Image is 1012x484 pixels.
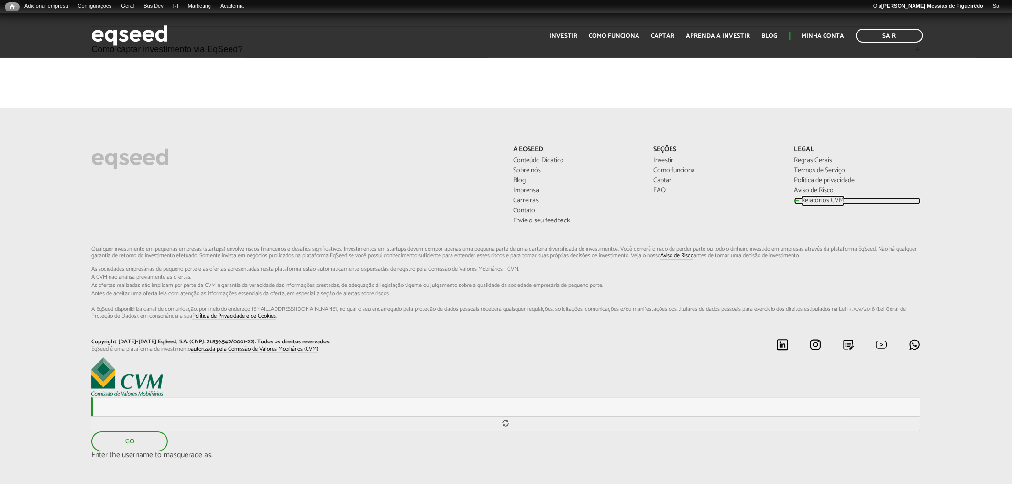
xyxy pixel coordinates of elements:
[91,146,169,172] img: EqSeed Logo
[10,3,15,10] span: Início
[876,339,888,351] img: youtube.svg
[856,29,923,43] a: Sair
[794,198,921,204] a: Relatórios CVM
[794,167,921,174] a: Termos de Serviço
[843,339,855,351] img: blog.svg
[91,357,163,396] img: EqSeed é uma plataforma de investimento autorizada pela Comissão de Valores Mobiliários (CVM)
[116,2,139,10] a: Geral
[513,157,639,164] a: Conteúdo Didático
[802,33,845,39] a: Minha conta
[91,291,920,297] span: Antes de aceitar uma oferta leia com atenção as informações essenciais da oferta, em especial...
[762,33,778,39] a: Blog
[794,187,921,194] a: Aviso de Risco
[91,23,168,48] img: EqSeed
[794,157,921,164] a: Regras Gerais
[91,246,920,319] p: Qualquer investimento em pequenas empresas (startups) envolve riscos financeiros e desafios signi...
[654,167,780,174] a: Como funciona
[91,283,920,288] span: As ofertas realizadas não implicam por parte da CVM a garantia da veracidade das informações p...
[513,198,639,204] a: Carreiras
[654,157,780,164] a: Investir
[654,177,780,184] a: Captar
[191,346,318,352] a: autorizada pela Comissão de Valores Mobiliários (CVM)
[881,3,983,9] strong: [PERSON_NAME] Messias de Figueirêdo
[91,275,920,280] span: A CVM não analisa previamente as ofertas.
[654,146,780,154] p: Seções
[909,339,921,351] img: whatsapp.svg
[513,167,639,174] a: Sobre nós
[810,339,822,351] img: instagram.svg
[513,146,639,154] p: A EqSeed
[777,339,789,351] img: linkedin.svg
[73,2,117,10] a: Configurações
[513,187,639,194] a: Imprensa
[91,346,499,352] p: EqSeed é uma plataforma de investimento
[686,33,750,39] a: Aprenda a investir
[168,2,183,10] a: RI
[513,177,639,184] a: Blog
[988,2,1007,10] a: Sair
[513,208,639,214] a: Contato
[91,431,168,451] button: Go
[91,339,499,345] p: Copyright [DATE]-[DATE] EqSeed, S.A. (CNPJ: 21.839.542/0001-22). Todos os direitos reservados.
[794,177,921,184] a: Política de privacidade
[589,33,640,39] a: Como funciona
[5,2,20,11] a: Início
[513,218,639,224] a: Envie o seu feedback
[91,451,920,459] div: Enter the username to masquerade as.
[869,2,988,10] a: Olá[PERSON_NAME] Messias de Figueirêdo
[550,33,578,39] a: Investir
[660,253,693,259] a: Aviso de Risco
[91,266,920,272] span: As sociedades empresárias de pequeno porte e as ofertas apresentadas nesta plataforma estão aut...
[20,2,73,10] a: Adicionar empresa
[651,33,675,39] a: Captar
[654,187,780,194] a: FAQ
[794,146,921,154] p: Legal
[192,313,276,319] a: Política de Privacidade e de Cookies
[183,2,216,10] a: Marketing
[216,2,249,10] a: Academia
[139,2,168,10] a: Bus Dev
